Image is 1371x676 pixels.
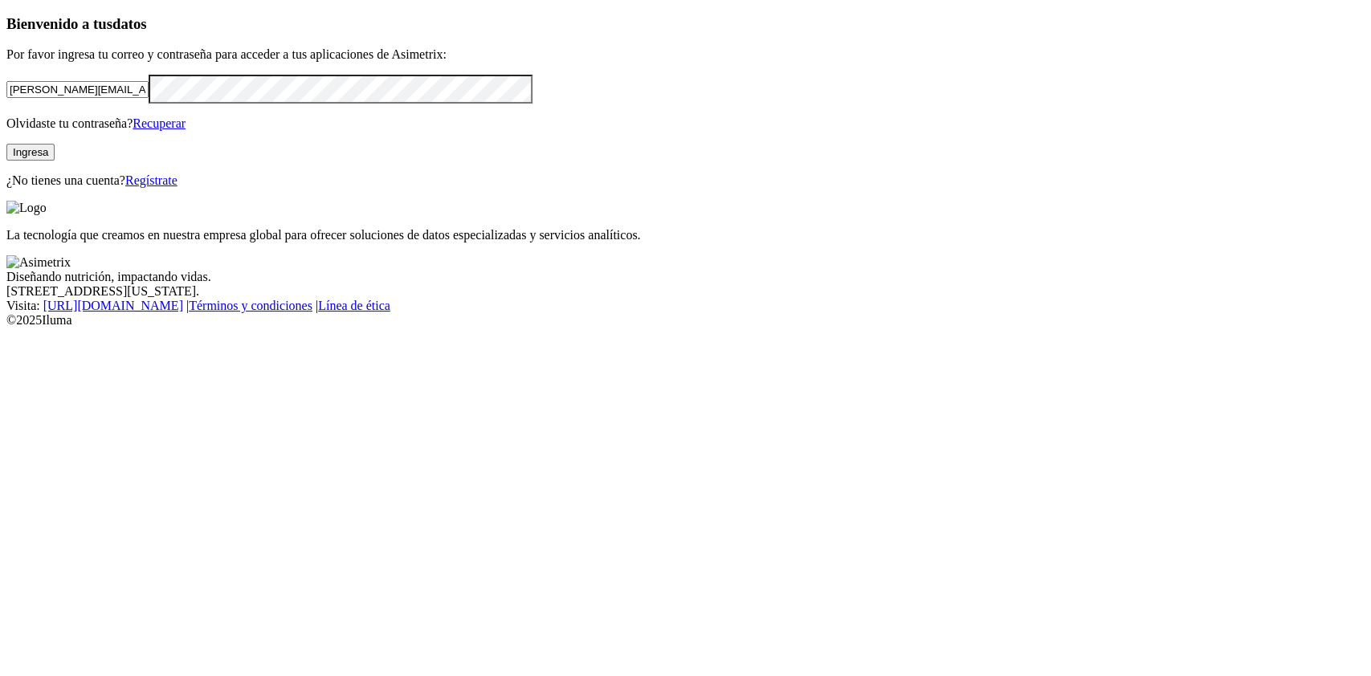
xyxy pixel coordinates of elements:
[112,15,147,32] span: datos
[6,116,1365,131] p: Olvidaste tu contraseña?
[6,144,55,161] button: Ingresa
[6,284,1365,299] div: [STREET_ADDRESS][US_STATE].
[6,255,71,270] img: Asimetrix
[6,313,1365,328] div: © 2025 Iluma
[6,228,1365,242] p: La tecnología que creamos en nuestra empresa global para ofrecer soluciones de datos especializad...
[6,81,149,98] input: Tu correo
[6,299,1365,313] div: Visita : | |
[318,299,390,312] a: Línea de ética
[189,299,312,312] a: Términos y condiciones
[6,201,47,215] img: Logo
[133,116,186,130] a: Recuperar
[125,173,177,187] a: Regístrate
[6,270,1365,284] div: Diseñando nutrición, impactando vidas.
[6,47,1365,62] p: Por favor ingresa tu correo y contraseña para acceder a tus aplicaciones de Asimetrix:
[43,299,183,312] a: [URL][DOMAIN_NAME]
[6,173,1365,188] p: ¿No tienes una cuenta?
[6,15,1365,33] h3: Bienvenido a tus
